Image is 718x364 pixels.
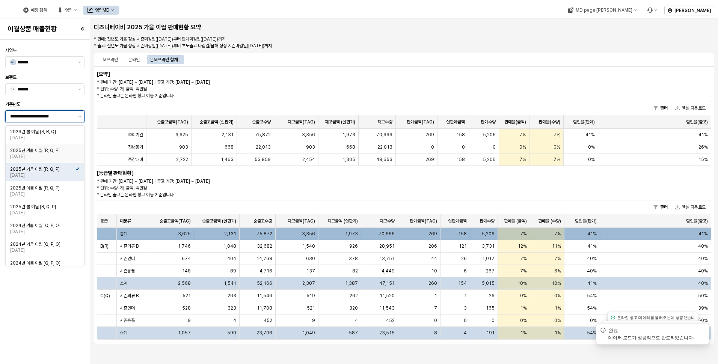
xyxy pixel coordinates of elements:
[160,218,191,224] span: 순출고금액(TAG)
[307,305,315,311] span: 521
[520,330,527,336] span: 1%
[425,132,434,138] span: 269
[120,293,139,299] span: 시즌의류 B
[698,144,708,150] span: 26%
[698,132,708,138] span: 41%
[554,293,561,299] span: 0%
[698,231,708,237] span: 41%
[587,256,597,262] span: 40%
[327,218,358,224] span: 재고금액 (실판가)
[486,330,495,336] span: 191
[464,268,467,274] span: 6
[100,293,110,299] span: C(Q)
[10,247,75,253] div: [DATE]
[302,280,315,286] span: 2,307
[379,280,395,286] span: 47,151
[10,153,75,159] div: [DATE]
[120,330,127,336] span: 소계
[302,231,315,237] span: 3,356
[386,317,395,323] span: 452
[128,156,143,162] span: 증감대비
[672,104,709,113] button: 엑셀 다운로드
[100,243,109,249] span: B(R)
[555,305,561,311] span: 1%
[575,8,632,13] div: MD page [PERSON_NAME]
[376,156,392,162] span: 48,653
[563,6,641,15] div: MD page 이동
[302,132,315,138] span: 3,356
[482,280,495,286] span: 5,015
[349,243,358,249] span: 926
[95,8,110,13] div: 영업MD
[103,55,118,64] div: 오프라인
[587,280,597,286] span: 41%
[698,280,708,286] span: 40%
[489,293,495,299] span: 26
[588,156,595,162] span: 0%
[518,243,527,249] span: 12%
[554,317,561,323] span: 0%
[182,256,191,262] span: 674
[100,218,108,224] span: 등급
[325,119,355,125] span: 재고금액 (실판가)
[380,218,395,224] span: 재고수량
[552,280,561,286] span: 10%
[75,57,84,68] button: 제안 사항 표시
[312,317,315,323] span: 9
[128,55,140,64] div: 온라인
[379,256,395,262] span: 13,751
[8,25,68,33] h4: 이월상품 매출현황
[175,132,188,138] span: 3,625
[482,256,495,262] span: 1,017
[10,135,75,141] div: [DATE]
[483,132,496,138] span: 5,206
[407,119,434,125] span: 판매금액(TAG)
[486,268,495,274] span: 267
[120,305,135,311] span: 시즌언더
[255,156,271,162] span: 53,859
[448,218,467,224] span: 실판매금액
[256,256,272,262] span: 14,768
[517,280,527,286] span: 10%
[352,268,358,274] span: 82
[5,102,20,107] span: 기준년도
[10,223,75,229] div: 2024년 겨울 이월 [Q, P, O]
[554,132,560,138] span: 7%
[288,119,315,125] span: 재고금액(TAG)
[431,268,437,274] span: 10
[538,119,560,125] span: 판매율(수량)
[10,185,75,191] div: 2025년 여름 이월 [R, Q, P]
[643,6,661,15] div: Menu item 6
[650,104,671,113] button: 필터
[252,119,271,125] span: 순출고수량
[554,144,560,150] span: 0%
[124,55,144,64] div: 온라인
[157,119,188,125] span: 순출고금액(TAG)
[259,268,272,274] span: 4,716
[377,119,392,125] span: 재고수량
[228,305,236,311] span: 323
[520,293,527,299] span: 0%
[222,132,234,138] span: 2,131
[674,8,711,14] p: [PERSON_NAME]
[377,144,392,150] span: 22,013
[97,170,194,176] h6: [등급별 판매현황]
[482,231,495,237] span: 5,206
[345,280,358,286] span: 1,387
[379,330,395,336] span: 23,515
[554,156,560,162] span: 7%
[519,156,526,162] span: 7%
[428,280,437,286] span: 260
[183,293,191,299] span: 521
[176,156,188,162] span: 2,722
[182,268,191,274] span: 148
[83,6,119,15] div: 영업MD
[587,268,597,274] span: 40%
[698,268,708,274] span: 40%
[698,305,708,311] span: 39%
[672,203,709,212] button: 엑셀 다운로드
[492,317,495,323] span: 0
[178,330,191,336] span: 1,057
[608,335,694,340] label: 데이터 로드가 성공적으로 완료되었습니다.
[379,231,395,237] span: 70,666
